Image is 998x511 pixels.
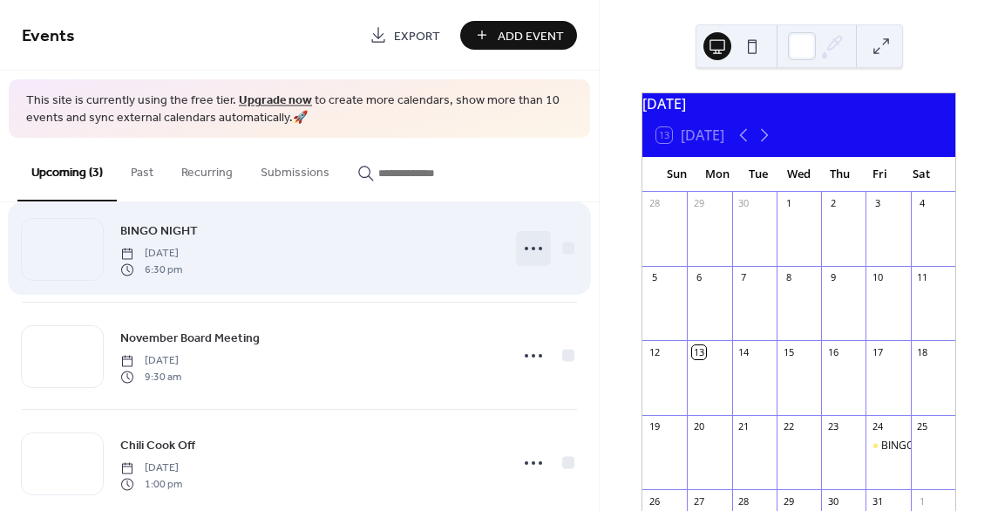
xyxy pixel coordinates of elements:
[120,353,181,369] span: [DATE]
[826,494,839,508] div: 30
[916,420,929,433] div: 25
[394,27,440,45] span: Export
[916,494,929,508] div: 1
[120,222,198,241] span: BINGO NIGHT
[782,197,795,210] div: 1
[692,197,705,210] div: 29
[782,271,795,284] div: 8
[692,271,705,284] div: 6
[498,27,564,45] span: Add Event
[17,138,117,201] button: Upcoming (3)
[871,197,884,210] div: 3
[871,345,884,358] div: 17
[120,246,182,262] span: [DATE]
[648,197,661,210] div: 28
[916,271,929,284] div: 11
[819,157,860,192] div: Thu
[692,494,705,508] div: 27
[648,494,661,508] div: 26
[648,271,661,284] div: 5
[26,92,573,126] span: This site is currently using the free tier. to create more calendars, show more than 10 events an...
[120,435,195,455] a: Chili Cook Off
[826,197,839,210] div: 2
[871,420,884,433] div: 24
[826,271,839,284] div: 9
[881,439,949,453] div: BINGO NIGHT
[22,19,75,53] span: Events
[120,460,182,476] span: [DATE]
[697,157,738,192] div: Mon
[120,476,182,492] span: 1:00 pm
[117,138,167,200] button: Past
[692,345,705,358] div: 13
[737,345,750,358] div: 14
[916,197,929,210] div: 4
[648,345,661,358] div: 12
[866,439,910,453] div: BINGO NIGHT
[737,420,750,433] div: 21
[239,89,312,112] a: Upgrade now
[826,420,839,433] div: 23
[826,345,839,358] div: 16
[737,157,778,192] div: Tue
[782,420,795,433] div: 22
[860,157,901,192] div: Fri
[642,93,955,114] div: [DATE]
[120,221,198,241] a: BINGO NIGHT
[782,494,795,508] div: 29
[648,420,661,433] div: 19
[460,21,577,50] button: Add Event
[900,157,941,192] div: Sat
[737,494,750,508] div: 28
[120,328,260,348] a: November Board Meeting
[692,420,705,433] div: 20
[167,138,247,200] button: Recurring
[656,157,697,192] div: Sun
[120,369,181,385] span: 9:30 am
[916,345,929,358] div: 18
[356,21,453,50] a: Export
[247,138,343,200] button: Submissions
[778,157,819,192] div: Wed
[120,262,182,277] span: 6:30 pm
[737,197,750,210] div: 30
[737,271,750,284] div: 7
[120,437,195,455] span: Chili Cook Off
[120,330,260,348] span: November Board Meeting
[782,345,795,358] div: 15
[871,271,884,284] div: 10
[871,494,884,508] div: 31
